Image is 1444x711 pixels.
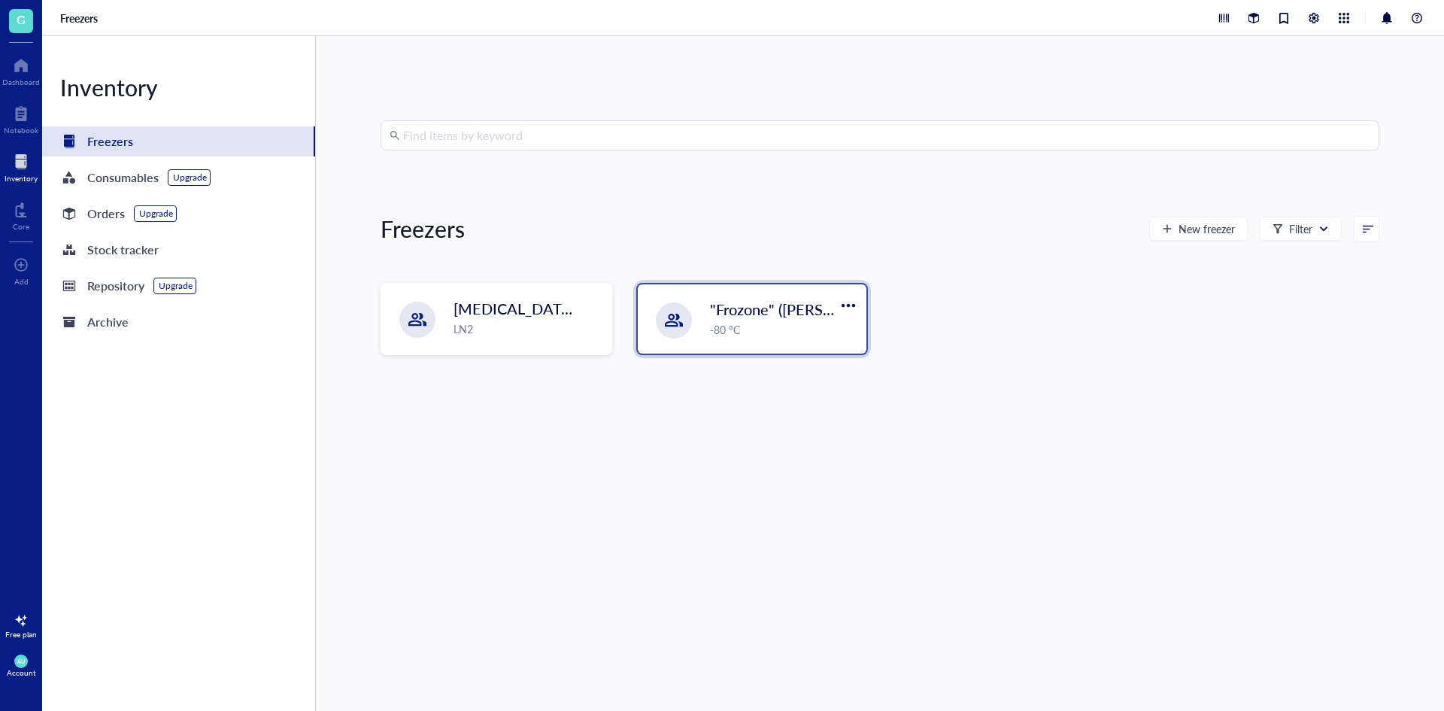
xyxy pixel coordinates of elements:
a: Inventory [5,150,38,183]
div: Dashboard [2,77,40,87]
a: RepositoryUpgrade [42,271,315,301]
div: Core [13,222,29,231]
span: New freezer [1179,223,1235,235]
a: Notebook [4,102,38,135]
span: "Frozone" ([PERSON_NAME]/[PERSON_NAME]) [710,299,1033,320]
div: Repository [87,275,144,296]
div: Inventory [42,72,315,102]
div: Upgrade [139,208,173,220]
div: Inventory [5,174,38,183]
div: Notebook [4,126,38,135]
div: Account [7,668,36,677]
div: LN2 [454,321,602,337]
span: [MEDICAL_DATA] Storage ([PERSON_NAME]/[PERSON_NAME]) [454,298,889,319]
div: Orders [87,203,125,224]
a: Core [13,198,29,231]
a: Freezers [42,126,315,156]
a: Archive [42,307,315,337]
a: ConsumablesUpgrade [42,163,315,193]
div: Free plan [5,630,37,639]
div: Upgrade [173,172,207,184]
div: Filter [1289,220,1312,237]
div: Upgrade [159,280,193,292]
div: Freezers [381,214,465,244]
a: Freezers [60,11,101,25]
div: Add [14,277,29,286]
div: -80 °C [710,321,857,338]
div: Archive [87,311,129,333]
div: Freezers [87,131,133,152]
a: Stock tracker [42,235,315,265]
span: G [17,10,26,29]
a: OrdersUpgrade [42,199,315,229]
div: Consumables [87,167,159,188]
a: Dashboard [2,53,40,87]
button: New freezer [1149,217,1248,241]
span: AU [17,658,25,665]
div: Stock tracker [87,239,159,260]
